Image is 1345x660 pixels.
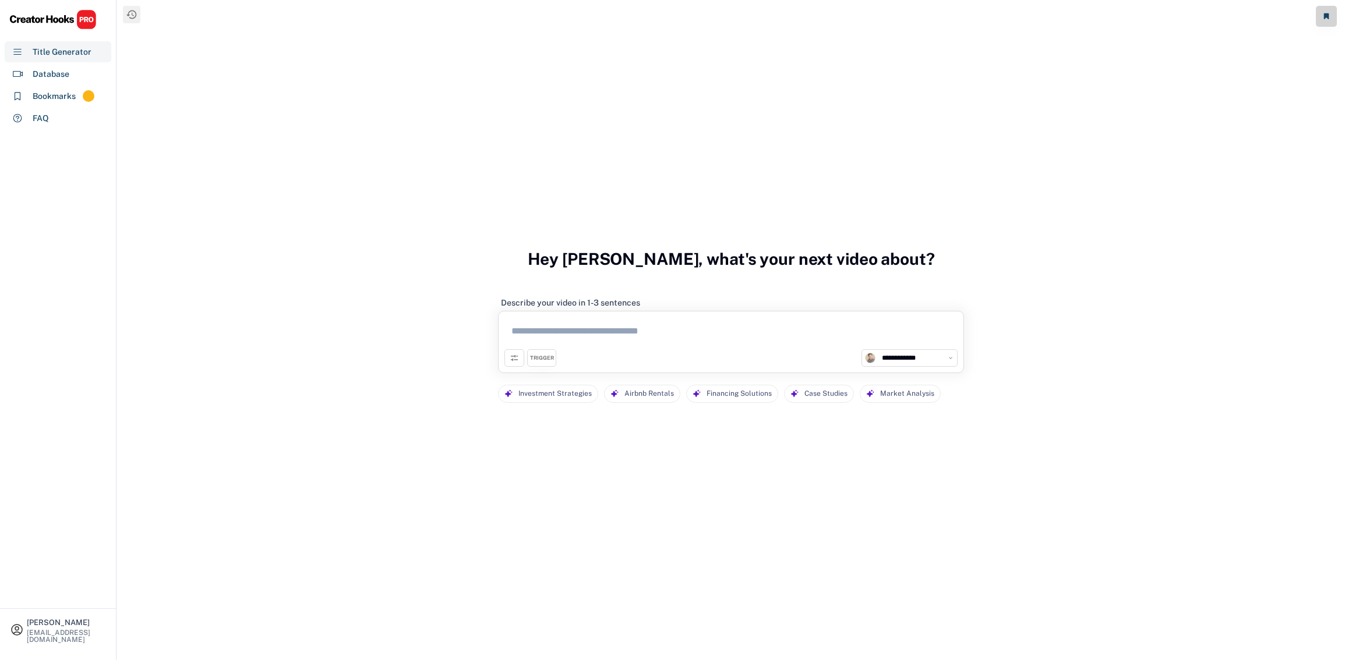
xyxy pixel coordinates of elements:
img: channels4_profile.jpg [865,353,876,363]
div: Title Generator [33,46,91,58]
div: TRIGGER [530,354,554,362]
div: [EMAIL_ADDRESS][DOMAIN_NAME] [27,629,106,643]
div: Bookmarks [33,90,76,102]
div: Case Studies [804,385,848,402]
div: Describe your video in 1-3 sentences [501,297,640,308]
div: Market Analysis [880,385,934,402]
div: Airbnb Rentals [624,385,674,402]
div: [PERSON_NAME] [27,619,106,626]
img: CHPRO%20Logo.svg [9,9,97,30]
div: Database [33,68,69,80]
div: Investment Strategies [518,385,592,402]
h3: Hey [PERSON_NAME], what's your next video about? [528,237,935,281]
div: FAQ [33,112,49,125]
div: Financing Solutions [707,385,772,402]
